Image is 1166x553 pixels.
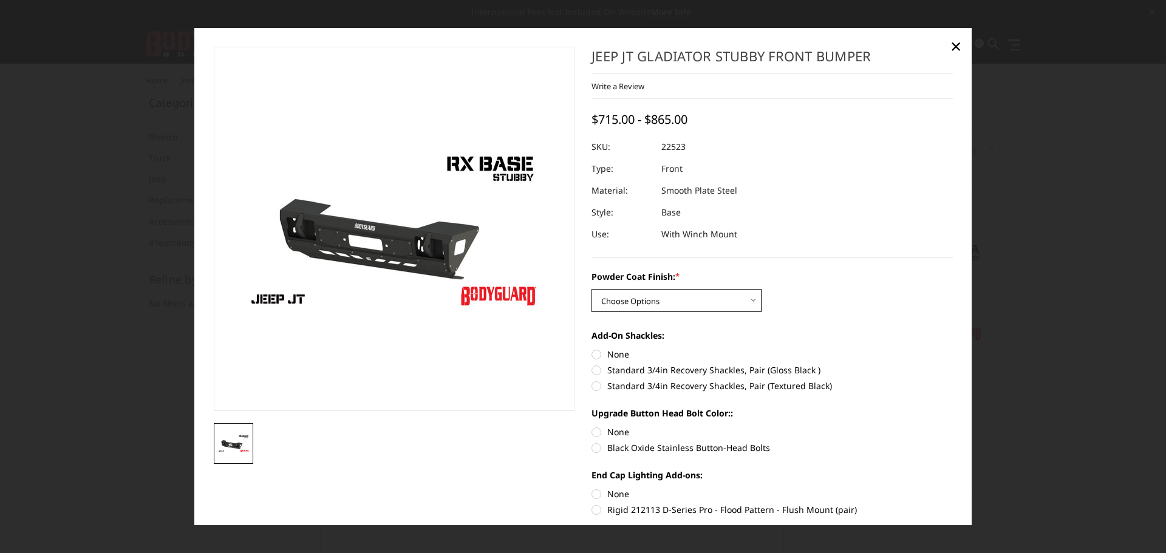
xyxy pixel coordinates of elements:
dd: Base [661,202,681,223]
span: $715.00 - $865.00 [592,111,687,127]
a: Jeep JT Gladiator Stubby Front Bumper [214,47,575,411]
label: None [592,348,953,361]
dd: Smooth Plate Steel [661,180,737,202]
label: Standard 3/4in Recovery Shackles, Pair (Gloss Black ) [592,364,953,376]
dt: Use: [592,223,652,245]
label: Rigid 212113 D-Series Pro - Flood Pattern - Flush Mount (pair) [592,503,953,516]
dd: Front [661,158,683,180]
label: None [592,426,953,438]
dt: Material: [592,180,652,202]
a: Write a Review [592,81,644,92]
dt: Style: [592,202,652,223]
dt: Type: [592,158,652,180]
span: × [950,33,961,59]
label: Powder Coat Finish: [592,270,953,283]
label: Standard 3/4in Recovery Shackles, Pair (Textured Black) [592,379,953,392]
label: Add-On Shackles: [592,329,953,342]
label: Black Oxide Stainless Button-Head Bolts [592,441,953,454]
a: Close [946,36,966,56]
label: None [592,487,953,500]
dt: SKU: [592,136,652,158]
label: End Cap Lighting Add-ons: [592,469,953,481]
h1: Jeep JT Gladiator Stubby Front Bumper [592,47,953,74]
dd: 22523 [661,136,686,158]
dd: With Winch Mount [661,223,737,245]
img: Jeep JT Gladiator Stubby Front Bumper [217,434,250,452]
label: Upgrade Button Head Bolt Color:: [592,407,953,419]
